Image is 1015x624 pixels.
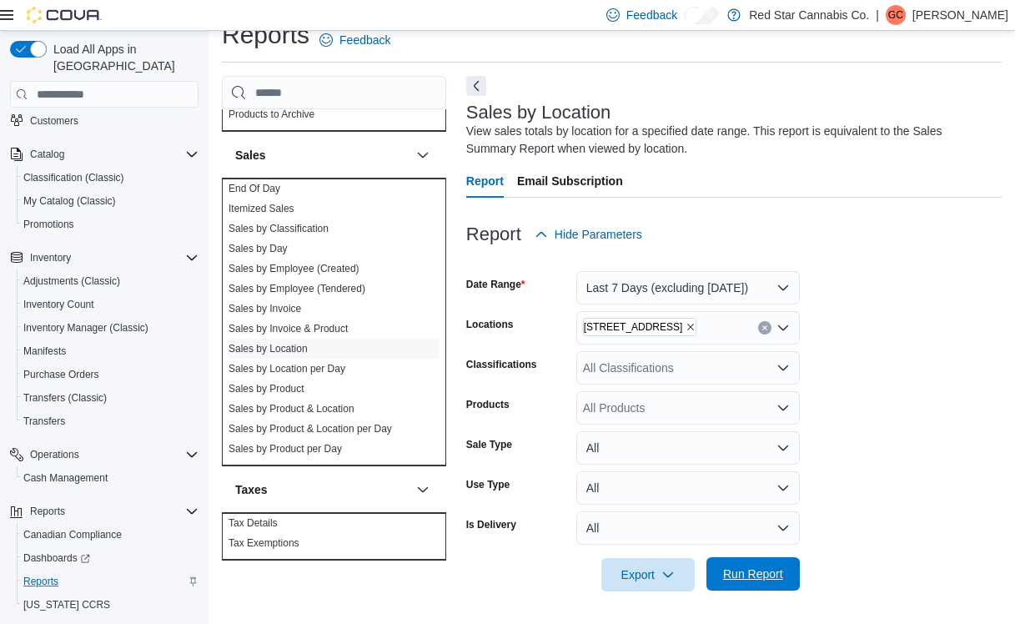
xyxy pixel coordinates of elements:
a: Customers [30,111,78,131]
a: Feedback [319,23,390,57]
button: Reports [17,570,205,593]
button: Inventory [30,248,71,268]
h3: Sales [235,147,266,164]
span: Canadian Compliance [23,525,198,545]
a: Tax Exemptions [229,537,299,549]
span: Customers [30,110,198,131]
a: Classification (Classic) [23,168,124,188]
button: Remove 15191 Yonge St. from selection in this group [686,322,696,332]
button: Operations [30,445,79,465]
span: Feedback [626,7,677,23]
button: Adjustments (Classic) [17,269,205,293]
button: My Catalog (Classic) [17,189,205,213]
span: Transfers (Classic) [23,391,107,405]
span: Dashboards [23,551,90,565]
button: Sales [413,145,433,165]
a: Sales by Employee (Created) [229,263,359,274]
span: Inventory [30,248,198,268]
a: Sales by Product & Location per Day [229,423,392,435]
button: Run Report [706,557,800,591]
button: Inventory Manager (Classic) [17,316,205,340]
p: [PERSON_NAME] [912,5,1008,25]
div: Gianfranco Catalano [886,5,906,25]
h1: Reports [222,18,309,52]
button: Reports [30,501,65,521]
a: Transfers [23,411,65,431]
a: Sales by Day [229,243,288,254]
button: Classification (Classic) [17,166,205,189]
a: Canadian Compliance [23,525,122,545]
span: Transfers (Classic) [23,388,198,408]
button: Reports [3,500,205,523]
span: Email Subscription [517,164,623,198]
a: Itemized Sales [229,203,294,214]
span: Adjustments (Classic) [23,274,120,288]
div: View sales totals by location for a specified date range. This report is equivalent to the Sales ... [466,123,993,158]
button: Open list of options [776,321,790,335]
span: Purchase Orders [23,368,99,381]
span: Run Report [723,566,783,582]
span: Inventory [30,251,71,264]
span: Adjustments (Classic) [23,271,198,291]
a: Reports [23,571,58,591]
button: [US_STATE] CCRS [17,593,205,616]
a: Sales by Location per Day [229,363,345,375]
span: Catalog [30,148,64,161]
a: Sales by Product per Day [229,443,342,455]
span: Catalog [30,144,198,164]
a: Sales by Classification [229,223,329,234]
span: Hide Parameters [555,226,642,243]
h3: Taxes [235,481,268,498]
span: Manifests [23,341,198,361]
label: Products [466,398,510,411]
span: Inventory Count [23,294,198,315]
button: Inventory [3,246,205,269]
a: Sales by Product [229,383,304,395]
button: All [576,511,800,545]
span: Operations [30,448,79,461]
label: Date Range [466,278,525,291]
label: Classifications [466,358,537,371]
a: Promotions [23,214,74,234]
label: Use Type [466,478,510,491]
button: Catalog [3,143,205,166]
a: Sales by Location [229,343,308,355]
a: Sales by Employee (Tendered) [229,283,365,294]
span: Cash Management [23,471,108,485]
div: Sales [222,179,446,465]
a: Manifests [23,341,66,361]
span: Transfers [23,411,198,431]
span: Dashboards [23,548,198,568]
a: Sales by Product & Location [229,403,354,415]
button: Customers [3,108,205,133]
span: Operations [30,445,198,465]
span: [STREET_ADDRESS] [584,319,683,335]
img: Cova [27,7,102,23]
button: Export [601,558,695,591]
button: Taxes [413,480,433,500]
a: My Catalog (Classic) [23,191,116,211]
span: Load All Apps in [GEOGRAPHIC_DATA] [47,41,198,74]
button: Clear input [758,321,771,335]
label: Is Delivery [466,518,516,531]
span: Reports [23,571,198,591]
a: Products to Archive [229,108,314,120]
span: Reports [30,501,198,521]
label: Sale Type [466,438,512,451]
button: Transfers [17,410,205,433]
span: My Catalog (Classic) [23,191,198,211]
h3: Report [466,224,521,244]
a: [US_STATE] CCRS [23,595,110,615]
p: | [876,5,879,25]
button: Operations [3,443,205,466]
span: Inventory Manager (Classic) [23,321,148,335]
span: 15191 Yonge St. [583,318,697,336]
a: Adjustments (Classic) [23,271,120,291]
a: Dashboards [23,548,90,568]
input: Dark Mode [684,7,719,24]
a: Tax Details [229,517,278,529]
a: Sales by Invoice & Product [229,323,348,335]
a: Inventory Manager (Classic) [23,318,148,338]
span: Promotions [23,214,198,234]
